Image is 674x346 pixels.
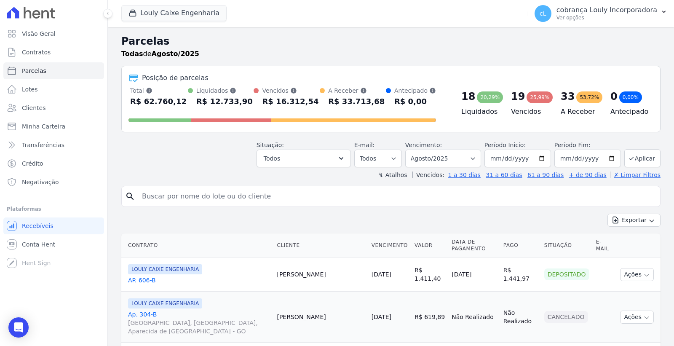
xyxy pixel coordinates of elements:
label: Vencidos: [412,172,444,178]
a: Parcelas [3,62,104,79]
div: Total [130,86,187,95]
th: E-mail [593,233,617,257]
div: R$ 62.760,12 [130,95,187,108]
a: Transferências [3,137,104,153]
div: Depositado [544,268,589,280]
span: LOULY CAIXE ENGENHARIA [128,298,202,308]
button: Todos [257,150,351,167]
a: + de 90 dias [569,172,607,178]
span: [GEOGRAPHIC_DATA], [GEOGRAPHIC_DATA], Aparecida de [GEOGRAPHIC_DATA] - GO [128,319,270,335]
div: R$ 0,00 [394,95,436,108]
h4: A Receber [561,107,597,117]
div: 33 [561,90,575,103]
a: Clientes [3,99,104,116]
td: R$ 619,89 [411,292,448,343]
th: Data de Pagamento [448,233,500,257]
a: ✗ Limpar Filtros [610,172,661,178]
label: ↯ Atalhos [378,172,407,178]
button: Aplicar [624,149,661,167]
a: 1 a 30 dias [448,172,481,178]
div: Posição de parcelas [142,73,209,83]
strong: Todas [121,50,143,58]
div: 20,29% [477,91,503,103]
label: E-mail: [354,142,375,148]
span: Recebíveis [22,222,53,230]
td: Não Realizado [500,292,541,343]
div: A Receber [328,86,385,95]
h4: Vencidos [511,107,547,117]
span: Parcelas [22,67,46,75]
span: Crédito [22,159,43,168]
span: LOULY CAIXE ENGENHARIA [128,264,202,274]
label: Período Inicío: [484,142,526,148]
div: Vencidos [262,86,318,95]
a: Negativação [3,174,104,190]
th: Situação [541,233,593,257]
div: 0,00% [619,91,642,103]
a: Crédito [3,155,104,172]
span: Contratos [22,48,51,56]
a: Recebíveis [3,217,104,234]
div: R$ 12.733,90 [196,95,253,108]
td: R$ 1.441,97 [500,257,541,292]
p: Ver opções [556,14,657,21]
a: [DATE] [372,271,391,278]
th: Valor [411,233,448,257]
td: R$ 1.411,40 [411,257,448,292]
a: Contratos [3,44,104,61]
th: Contrato [121,233,273,257]
div: Liquidados [196,86,253,95]
strong: Agosto/2025 [152,50,199,58]
span: Visão Geral [22,30,56,38]
button: Exportar [607,214,661,227]
button: Louly Caixe Engenharia [121,5,227,21]
button: Ações [620,268,654,281]
input: Buscar por nome do lote ou do cliente [137,188,657,205]
h4: Liquidados [461,107,497,117]
a: [DATE] [372,314,391,320]
a: Visão Geral [3,25,104,42]
td: [DATE] [448,257,500,292]
div: Plataformas [7,204,101,214]
span: Transferências [22,141,64,149]
div: 25,99% [527,91,553,103]
label: Período Fim: [554,141,621,150]
div: 19 [511,90,525,103]
div: Cancelado [544,311,588,323]
div: R$ 16.312,54 [262,95,318,108]
a: 61 a 90 dias [527,172,564,178]
p: de [121,49,199,59]
i: search [125,191,135,201]
button: Ações [620,311,654,324]
th: Pago [500,233,541,257]
div: R$ 33.713,68 [328,95,385,108]
th: Vencimento [368,233,411,257]
th: Cliente [273,233,368,257]
a: Ap. 304-B[GEOGRAPHIC_DATA], [GEOGRAPHIC_DATA], Aparecida de [GEOGRAPHIC_DATA] - GO [128,310,270,335]
span: Conta Hent [22,240,55,249]
div: Antecipado [394,86,436,95]
a: AP. 606-B [128,276,270,284]
span: Negativação [22,178,59,186]
div: 18 [461,90,475,103]
label: Vencimento: [405,142,442,148]
a: Conta Hent [3,236,104,253]
label: Situação: [257,142,284,148]
div: Open Intercom Messenger [8,317,29,338]
p: cobrança Louly Incorporadora [556,6,657,14]
td: Não Realizado [448,292,500,343]
a: Lotes [3,81,104,98]
td: [PERSON_NAME] [273,257,368,292]
a: 31 a 60 dias [486,172,522,178]
span: Todos [264,153,280,164]
span: cL [540,11,546,16]
div: 53,72% [576,91,602,103]
a: Minha Carteira [3,118,104,135]
span: Minha Carteira [22,122,65,131]
div: 0 [610,90,618,103]
h2: Parcelas [121,34,661,49]
h4: Antecipado [610,107,647,117]
button: cL cobrança Louly Incorporadora Ver opções [528,2,674,25]
span: Lotes [22,85,38,94]
span: Clientes [22,104,45,112]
